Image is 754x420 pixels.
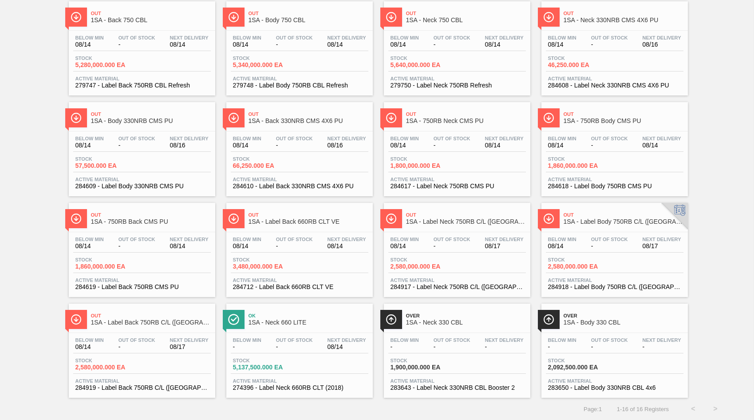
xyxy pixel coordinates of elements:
[118,142,155,149] span: -
[75,162,138,169] span: 57,500.000 EA
[75,156,138,162] span: Stock
[548,243,576,250] span: 08/14
[591,41,628,48] span: -
[548,277,681,283] span: Active Material
[75,237,104,242] span: Below Min
[233,257,295,262] span: Stock
[548,82,681,89] span: 284608 - Label Neck 330NRB CMS 4X6 PU
[249,212,368,218] span: Out
[328,35,366,40] span: Next Delivery
[233,277,366,283] span: Active Material
[91,313,211,318] span: Out
[118,41,155,48] span: -
[548,378,681,384] span: Active Material
[391,156,453,162] span: Stock
[591,243,628,250] span: -
[75,41,104,48] span: 08/14
[643,41,681,48] span: 08/16
[548,136,576,141] span: Below Min
[485,337,524,343] span: Next Delivery
[228,112,239,123] img: Ícone
[543,12,554,23] img: Ícone
[71,112,82,123] img: Ícone
[391,177,524,182] span: Active Material
[170,243,209,250] span: 08/14
[548,284,681,290] span: 284918 - Label Body 750RB C/L (Hogwarts)
[386,314,397,325] img: Ícone
[62,196,220,297] a: ÍconeOut1SA - 750RB Back CMS PUBelow Min08/14Out Of Stock-Next Delivery08/14Stock1,860,000.000 EA...
[233,183,366,190] span: 284610 - Label Back 330NRB CMS 4X6 PU
[434,344,470,350] span: -
[564,118,683,124] span: 1SA - 750RB Body CMS PU
[485,243,524,250] span: 08/17
[564,17,683,24] span: 1SA - Neck 330NRB CMS 4X6 PU
[485,41,524,48] span: 08/14
[434,243,470,250] span: -
[643,337,681,343] span: Next Delivery
[485,142,524,149] span: 08/14
[75,183,209,190] span: 284609 - Label Body 330NRB CMS PU
[391,237,419,242] span: Below Min
[91,111,211,117] span: Out
[377,196,535,297] a: ÍconeOut1SA - Label Neck 750RB C/L ([GEOGRAPHIC_DATA])Below Min08/14Out Of Stock-Next Delivery08/...
[228,213,239,224] img: Ícone
[548,183,681,190] span: 284618 - Label Body 750RB CMS PU
[75,277,209,283] span: Active Material
[228,314,239,325] img: Ícone
[535,196,692,297] a: ÍconeOut1SA - Label Body 750RB C/L ([GEOGRAPHIC_DATA])Below Min08/14Out Of Stock-Next Delivery08/...
[249,319,368,326] span: 1SA - Neck 660 LITE
[75,364,138,371] span: 2,580,000.000 EA
[406,111,526,117] span: Out
[233,284,366,290] span: 284712 - Label Back 660RB CLT VE
[328,136,366,141] span: Next Delivery
[249,118,368,124] span: 1SA - Back 330NRB CMS 4X6 PU
[233,41,261,48] span: 08/14
[233,263,295,270] span: 3,480,000.000 EA
[75,76,209,81] span: Active Material
[75,136,104,141] span: Below Min
[591,237,628,242] span: Out Of Stock
[75,337,104,343] span: Below Min
[434,142,470,149] span: -
[71,12,82,23] img: Ícone
[584,406,602,412] span: Page : 1
[220,196,377,297] a: ÍconeOut1SA - Label Back 660RB CLT VEBelow Min08/14Out Of Stock-Next Delivery08/14Stock3,480,000....
[391,243,419,250] span: 08/14
[406,118,526,124] span: 1SA - 750RB Neck CMS PU
[406,319,526,326] span: 1SA - Neck 330 CBL
[75,62,138,68] span: 5,280,000.000 EA
[391,358,453,363] span: Stock
[543,213,554,224] img: Ícone
[233,35,261,40] span: Below Min
[118,344,155,350] span: -
[543,112,554,123] img: Ícone
[75,243,104,250] span: 08/14
[75,378,209,384] span: Active Material
[548,263,610,270] span: 2,580,000.000 EA
[485,35,524,40] span: Next Delivery
[377,95,535,196] a: ÍconeOut1SA - 750RB Neck CMS PUBelow Min08/14Out Of Stock-Next Delivery08/14Stock1,800,000.000 EA...
[434,41,470,48] span: -
[276,35,313,40] span: Out Of Stock
[233,237,261,242] span: Below Min
[391,55,453,61] span: Stock
[548,55,610,61] span: Stock
[643,136,681,141] span: Next Delivery
[276,237,313,242] span: Out Of Stock
[406,11,526,16] span: Out
[249,218,368,225] span: 1SA - Label Back 660RB CLT VE
[564,11,683,16] span: Out
[170,142,209,149] span: 08/16
[91,118,211,124] span: 1SA - Body 330NRB CMS PU
[328,243,366,250] span: 08/14
[391,82,524,89] span: 279750 - Label Neck 750RB Refresh
[386,12,397,23] img: Ícone
[75,263,138,270] span: 1,860,000.000 EA
[276,41,313,48] span: -
[391,378,524,384] span: Active Material
[682,398,704,420] button: <
[391,344,419,350] span: -
[591,337,628,343] span: Out Of Stock
[75,358,138,363] span: Stock
[118,136,155,141] span: Out Of Stock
